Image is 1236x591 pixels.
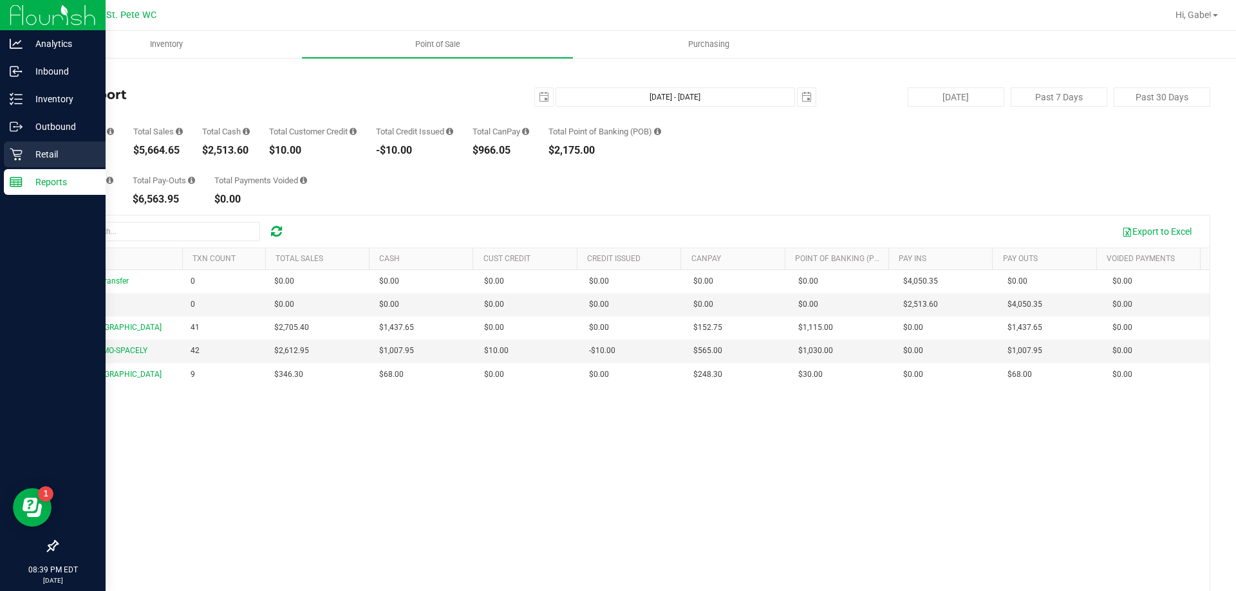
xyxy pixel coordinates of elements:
[1007,275,1027,287] span: $0.00
[483,254,530,263] a: Cust Credit
[38,486,53,502] iframe: Resource center unread badge
[1175,10,1212,20] span: Hi, Gabe!
[23,147,100,162] p: Retail
[903,322,923,334] span: $0.00
[1003,254,1038,263] a: Pay Outs
[10,176,23,188] inline-svg: Reports
[176,127,183,136] i: Sum of all successful, non-voided payment transaction amounts (excluding tips and transaction fee...
[1112,345,1132,357] span: $0.00
[350,127,357,136] i: Sum of all successful, non-voided payment transaction amounts using account credit as the payment...
[23,91,100,107] p: Inventory
[473,145,529,156] div: $966.05
[473,127,529,136] div: Total CanPay
[484,345,509,357] span: $10.00
[903,368,923,381] span: $0.00
[484,368,504,381] span: $0.00
[31,31,302,58] a: Inventory
[903,298,938,311] span: $2,513.60
[903,275,938,287] span: $4,050.35
[202,127,250,136] div: Total Cash
[379,298,399,311] span: $0.00
[10,93,23,105] inline-svg: Inventory
[191,298,195,311] span: 0
[67,222,260,241] input: Search...
[398,39,478,50] span: Point of Sale
[202,145,250,156] div: $2,513.60
[589,275,609,287] span: $0.00
[1107,254,1175,263] a: Voided Payments
[65,370,162,379] span: Till 4 - [GEOGRAPHIC_DATA]
[484,298,504,311] span: $0.00
[274,275,294,287] span: $0.00
[798,322,833,334] span: $1,115.00
[269,127,357,136] div: Total Customer Credit
[274,368,303,381] span: $346.30
[107,127,114,136] i: Count of all successful payment transactions, possibly including voids, refunds, and cash-back fr...
[188,176,195,185] i: Sum of all cash pay-outs removed from tills within the date range.
[484,322,504,334] span: $0.00
[1007,298,1042,311] span: $4,050.35
[589,298,609,311] span: $0.00
[446,127,453,136] i: Sum of all successful refund transaction amounts from purchase returns resulting in account credi...
[798,345,833,357] span: $1,030.00
[654,127,661,136] i: Sum of the successful, non-voided point-of-banking payment transaction amounts, both via payment ...
[484,275,504,287] span: $0.00
[903,345,923,357] span: $0.00
[133,145,183,156] div: $5,664.65
[57,87,441,102] h4: Till Report
[192,254,236,263] a: TXN Count
[587,254,641,263] a: Credit Issued
[243,127,250,136] i: Sum of all successful, non-voided cash payment transaction amounts (excluding tips and transactio...
[589,322,609,334] span: $0.00
[1007,368,1032,381] span: $68.00
[13,488,51,527] iframe: Resource center
[276,254,323,263] a: Total Sales
[6,576,100,585] p: [DATE]
[671,39,747,50] span: Purchasing
[535,88,553,106] span: select
[191,275,195,287] span: 0
[65,346,147,355] span: Till 2 - COSMO-SPACELY
[691,254,721,263] a: CanPay
[6,564,100,576] p: 08:39 PM EDT
[23,174,100,190] p: Reports
[300,176,307,185] i: Sum of all voided payment transaction amounts (excluding tips and transaction fees) within the da...
[693,298,713,311] span: $0.00
[548,145,661,156] div: $2,175.00
[65,323,162,332] span: Till 1 - [GEOGRAPHIC_DATA]
[379,322,414,334] span: $1,437.65
[376,145,453,156] div: -$10.00
[23,36,100,51] p: Analytics
[10,148,23,161] inline-svg: Retail
[693,345,722,357] span: $565.00
[795,254,886,263] a: Point of Banking (POB)
[379,275,399,287] span: $0.00
[376,127,453,136] div: Total Credit Issued
[589,368,609,381] span: $0.00
[1114,221,1200,242] button: Export to Excel
[1112,368,1132,381] span: $0.00
[522,127,529,136] i: Sum of all successful, non-voided payment transaction amounts using CanPay (as well as manual Can...
[269,145,357,156] div: $10.00
[899,254,926,263] a: Pay Ins
[379,345,414,357] span: $1,007.95
[908,87,1004,107] button: [DATE]
[133,194,195,205] div: $6,563.95
[1007,345,1042,357] span: $1,007.95
[798,298,818,311] span: $0.00
[23,64,100,79] p: Inbound
[133,39,200,50] span: Inventory
[693,322,722,334] span: $152.75
[1112,298,1132,311] span: $0.00
[548,127,661,136] div: Total Point of Banking (POB)
[106,10,156,21] span: St. Pete WC
[798,88,816,106] span: select
[379,254,400,263] a: Cash
[214,176,307,185] div: Total Payments Voided
[302,31,573,58] a: Point of Sale
[1114,87,1210,107] button: Past 30 Days
[10,120,23,133] inline-svg: Outbound
[379,368,404,381] span: $68.00
[573,31,844,58] a: Purchasing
